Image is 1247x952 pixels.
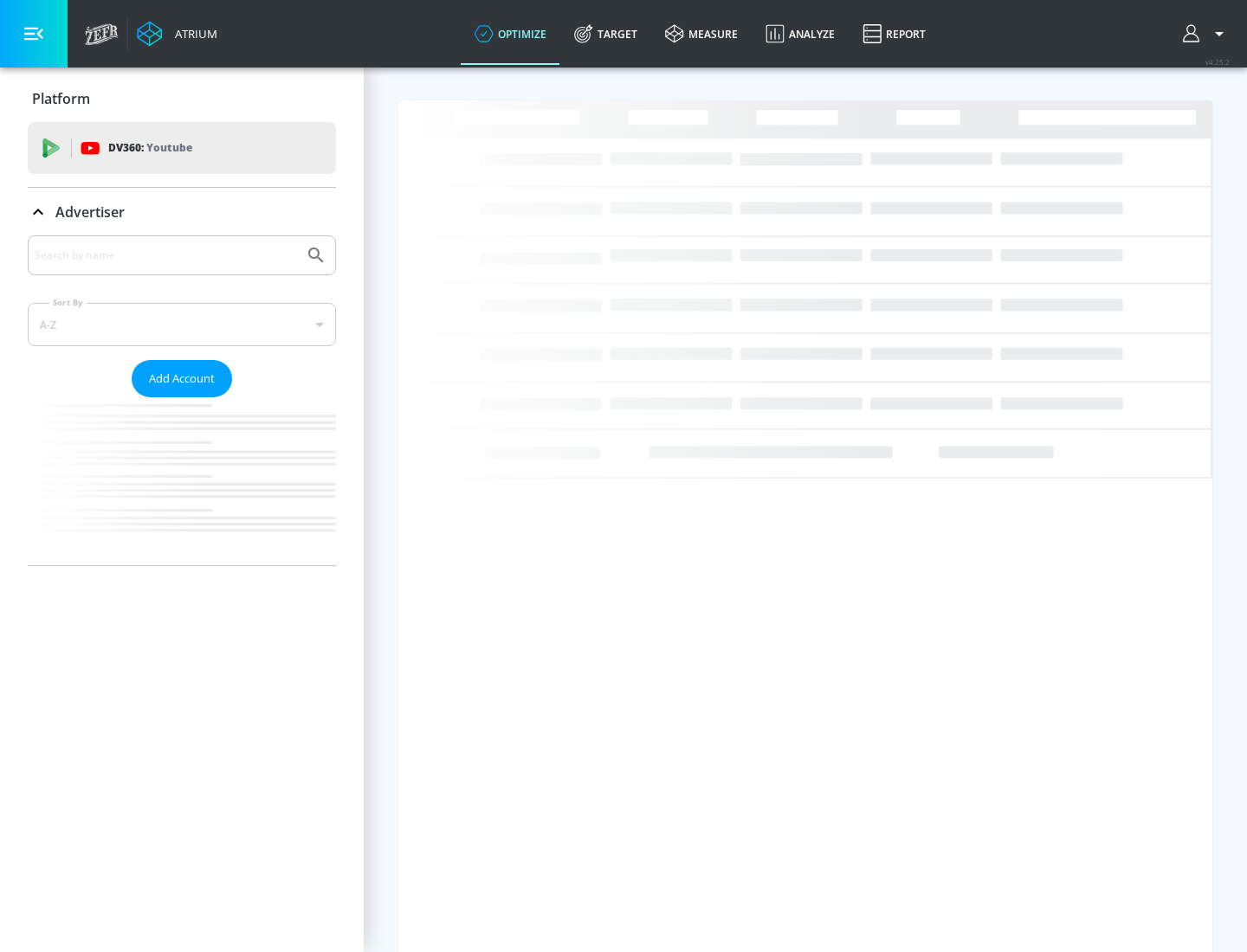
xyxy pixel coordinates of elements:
[146,138,192,157] p: Youtube
[55,203,125,222] p: Advertiser
[35,244,297,267] input: Search by name
[28,235,336,565] div: Advertiser
[137,21,217,47] a: Atrium
[752,3,849,65] a: Analyze
[32,89,90,108] p: Platform
[849,3,940,65] a: Report
[28,397,336,565] nav: list of Advertiser
[1205,57,1230,67] span: v 4.25.2
[49,297,87,308] label: Sort By
[132,360,232,397] button: Add Account
[461,3,560,65] a: optimize
[108,138,192,158] p: DV360:
[28,122,336,174] div: DV360: Youtube
[560,3,651,65] a: Target
[28,188,336,236] div: Advertiser
[28,74,336,123] div: Platform
[149,369,215,389] span: Add Account
[168,26,217,42] div: Atrium
[28,303,336,346] div: A-Z
[651,3,752,65] a: measure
